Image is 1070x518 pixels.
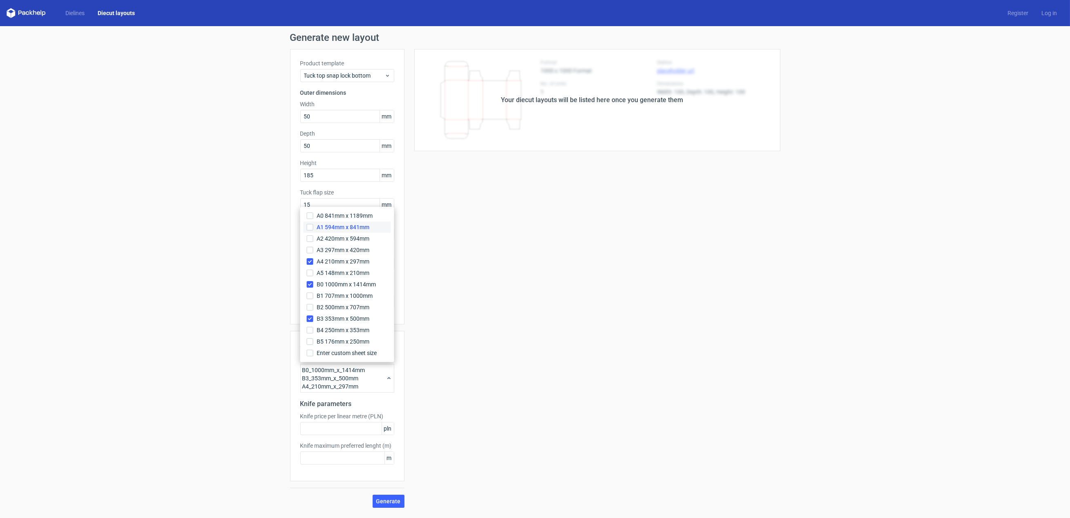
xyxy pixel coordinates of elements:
[373,495,404,508] button: Generate
[300,59,394,67] label: Product template
[317,337,369,346] span: B5 176mm x 250mm
[300,89,394,97] h3: Outer dimensions
[1001,9,1035,17] a: Register
[300,399,394,409] h2: Knife parameters
[380,169,394,181] span: mm
[317,326,369,334] span: B4 250mm x 353mm
[317,280,376,288] span: B0 1000mm x 1414mm
[59,9,91,17] a: Dielines
[317,212,373,220] span: A0 841mm x 1189mm
[317,257,369,266] span: A4 210mm x 297mm
[300,442,394,450] label: Knife maximum preferred lenght (m)
[384,452,394,464] span: m
[290,33,780,42] h1: Generate new layout
[317,223,369,231] span: A1 594mm x 841mm
[317,349,377,357] span: Enter custom sheet size
[304,71,384,80] span: Tuck top snap lock bottom
[300,159,394,167] label: Height
[300,100,394,108] label: Width
[501,95,684,105] div: Your diecut layouts will be listed here once you generate them
[317,246,369,254] span: A3 297mm x 420mm
[300,129,394,138] label: Depth
[317,303,369,311] span: B2 500mm x 707mm
[317,315,369,323] span: B3 353mm x 500mm
[317,269,369,277] span: A5 148mm x 210mm
[1035,9,1063,17] a: Log in
[300,412,394,420] label: Knife price per linear metre (PLN)
[300,364,394,393] div: B0_1000mm_x_1414mm B3_353mm_x_500mm A4_210mm_x_297mm
[382,422,394,435] span: pln
[300,188,394,196] label: Tuck flap size
[317,234,369,243] span: A2 420mm x 594mm
[376,498,401,504] span: Generate
[380,199,394,211] span: mm
[380,140,394,152] span: mm
[91,9,141,17] a: Diecut layouts
[317,292,373,300] span: B1 707mm x 1000mm
[380,110,394,123] span: mm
